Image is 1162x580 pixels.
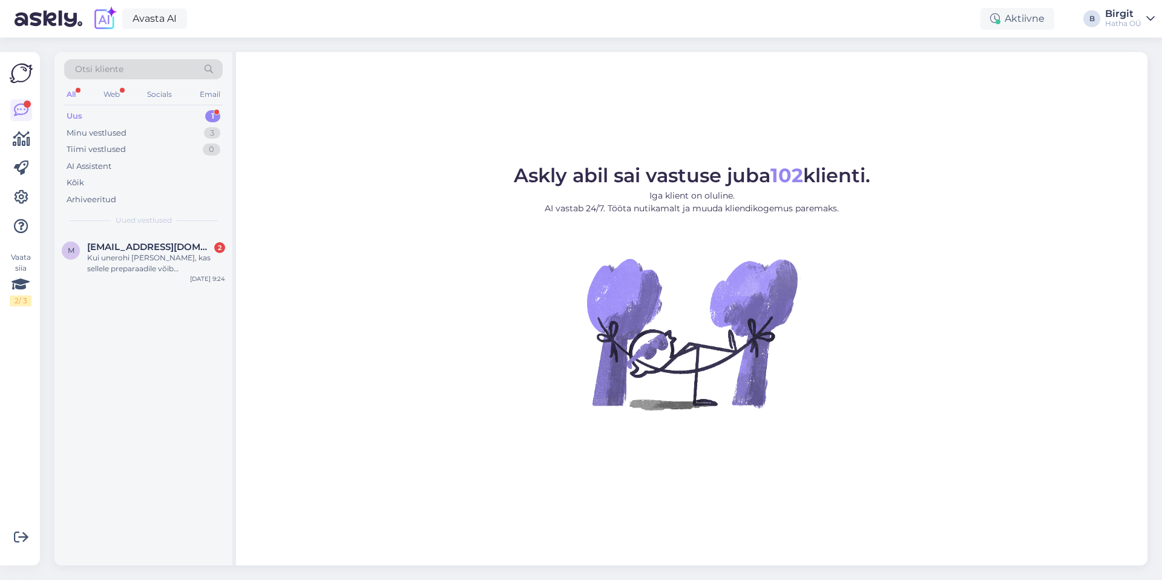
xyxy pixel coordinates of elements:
div: Uus [67,110,82,122]
div: 2 [214,242,225,253]
a: Avasta AI [122,8,187,29]
p: Iga klient on oluline. AI vastab 24/7. Tööta nutikamalt ja muuda kliendikogemus paremaks. [514,189,870,215]
div: Kui unerohi [PERSON_NAME], kas sellele preparaadile võib [PERSON_NAME]. [87,252,225,274]
img: explore-ai [92,6,117,31]
div: Email [197,87,223,102]
div: Web [101,87,122,102]
b: 102 [770,163,803,187]
div: AI Assistent [67,160,111,173]
span: m [68,246,74,255]
div: 1 [205,110,220,122]
div: Tiimi vestlused [67,143,126,156]
span: mariorav58@gmail.com [87,242,213,252]
div: Arhiveeritud [67,194,116,206]
a: BirgitHatha OÜ [1105,9,1155,28]
div: 3 [204,127,220,139]
img: Askly Logo [10,62,33,85]
img: No Chat active [583,225,801,443]
div: 2 / 3 [10,295,31,306]
div: Socials [145,87,174,102]
div: All [64,87,78,102]
div: [DATE] 9:24 [190,274,225,283]
div: Vaata siia [10,252,31,306]
div: Kõik [67,177,84,189]
div: Aktiivne [980,8,1054,30]
span: Uued vestlused [116,215,172,226]
div: Minu vestlused [67,127,126,139]
span: Askly abil sai vastuse juba klienti. [514,163,870,187]
div: Hatha OÜ [1105,19,1141,28]
span: Otsi kliente [75,63,123,76]
div: B [1083,10,1100,27]
div: Birgit [1105,9,1141,19]
div: 0 [203,143,220,156]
